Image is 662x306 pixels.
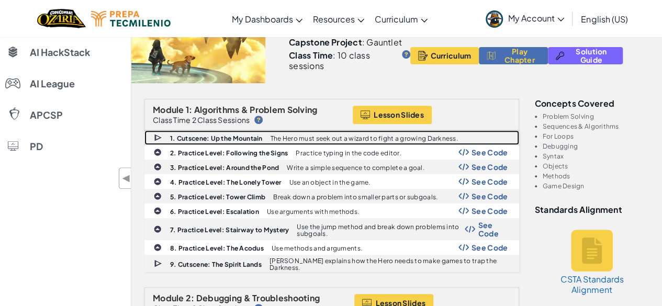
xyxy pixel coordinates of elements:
span: See Code [472,243,508,252]
a: My Account [480,2,569,35]
img: IconPracticeLevel.svg [153,177,162,186]
button: Curriculum [410,47,479,64]
span: See Code [472,177,508,186]
img: Show Code Logo [458,149,469,156]
a: 6. Practice Level: Escalation Use arguments with methods. Show Code Logo See Code [144,203,519,218]
span: 2: [186,292,195,303]
span: Algorithms & Problem Solving [194,104,318,115]
b: Capstone Project [289,37,362,48]
img: IconPracticeLevel.svg [153,207,162,215]
p: Break down a problem into smaller parts or subgoals. [273,194,437,200]
a: 3. Practice Level: Around the Pond Write a simple sequence to complete a goal. Show Code Logo See... [144,160,519,174]
li: For Loops [543,133,649,140]
img: Show Code Logo [458,207,469,214]
p: Class Time 2 Class Sessions [153,116,250,124]
img: Tecmilenio logo [91,11,171,27]
img: avatar [486,10,503,28]
li: Syntax [543,153,649,160]
a: CSTA Standards Alignment [553,219,631,305]
p: Use methods and arguments. [272,245,362,252]
img: IconPracticeLevel.svg [153,192,162,200]
p: [PERSON_NAME] explains how the Hero needs to make games to trap the Darkness. [270,257,519,271]
img: Show Code Logo [458,192,469,200]
p: : Gauntlet [289,37,410,48]
p: Practice typing in the code editor. [296,150,401,156]
p: Use the jump method and break down problems into subgoals. [297,223,465,237]
b: 2. Practice Level: Following the Signs [170,149,288,157]
a: Lesson Slides [353,106,432,124]
img: IconHint.svg [402,50,410,59]
span: See Code [472,192,508,200]
a: 9. Cutscene: The Spirit Lands [PERSON_NAME] explains how the Hero needs to make games to trap the... [144,255,519,272]
li: Game Design [543,183,649,189]
span: My Account [508,13,564,24]
img: IconCutscene.svg [154,258,163,268]
span: Curriculum [430,51,471,60]
b: 7. Practice Level: Stairway to Mystery [170,226,289,234]
li: Objects [543,163,649,169]
img: IconHint.svg [254,116,263,124]
img: IconPracticeLevel.svg [153,225,162,233]
img: Show Code Logo [465,225,475,233]
a: 8. Practice Level: The Acodus Use methods and arguments. Show Code Logo See Code [144,240,519,255]
b: 3. Practice Level: Around the Pond [170,164,279,172]
b: 6. Practice Level: Escalation [170,208,259,216]
button: Solution Guide [548,47,623,64]
span: See Code [472,163,508,171]
span: See Code [472,207,508,215]
a: 4. Practice Level: The Lonely Tower Use an object in the game. Show Code Logo See Code [144,174,519,189]
img: Show Code Logo [458,178,469,185]
img: IconCutscene.svg [154,133,163,143]
h5: CSTA Standards Alignment [558,274,626,295]
a: 5. Practice Level: Tower Climb Break down a problem into smaller parts or subgoals. Show Code Log... [144,189,519,203]
span: Module [153,104,184,115]
a: 1. Cutscene: Up the Mountain The Hero must seek out a wizard to fight a growing Darkness. [144,130,519,145]
a: Curriculum [369,5,433,33]
span: Module [153,292,184,303]
img: Show Code Logo [458,244,469,251]
span: Resources [313,14,355,25]
img: Show Code Logo [458,163,469,171]
span: Lesson Slides [374,110,424,119]
b: Class Time [289,50,333,61]
h3: Standards Alignment [535,205,649,214]
img: Home [37,8,86,29]
a: 2. Practice Level: Following the Signs Practice typing in the code editor. Show Code Logo See Code [144,145,519,160]
span: Solution Guide [568,47,615,64]
b: 9. Cutscene: The Spirit Lands [170,260,262,268]
span: My Dashboards [232,14,293,25]
a: Resources [308,5,369,33]
span: Debugging & Troubleshooting [196,292,320,303]
h3: Concepts covered [535,99,649,108]
p: : 10 class sessions [289,50,397,71]
span: Curriculum [375,14,418,25]
li: Sequences & Algorithms [543,123,649,130]
p: Use arguments with methods. [267,208,359,215]
p: Use an object in the game. [289,179,370,186]
button: Play Chapter [479,47,548,64]
a: English (US) [576,5,633,33]
span: Play Chapter [499,47,540,64]
span: See Code [478,221,508,237]
span: English (US) [581,14,627,25]
li: Problem Solving [543,113,649,120]
p: Write a simple sequence to complete a goal. [287,164,424,171]
b: 5. Practice Level: Tower Climb [170,193,265,201]
a: Ozaria by CodeCombat logo [37,8,86,29]
p: The Hero must seek out a wizard to fight a growing Darkness. [271,135,458,142]
a: My Dashboards [227,5,308,33]
img: IconPracticeLevel.svg [153,163,162,171]
span: ◀ [122,171,131,186]
img: IconPracticeLevel.svg [153,148,162,156]
b: 8. Practice Level: The Acodus [170,244,264,252]
b: 4. Practice Level: The Lonely Tower [170,178,281,186]
span: See Code [472,148,508,156]
b: 1. Cutscene: Up the Mountain [170,134,263,142]
li: Debugging [543,143,649,150]
a: 7. Practice Level: Stairway to Mystery Use the jump method and break down problems into subgoals.... [144,218,519,240]
span: 1: [186,104,193,115]
li: Methods [543,173,649,179]
img: IconPracticeLevel.svg [153,243,162,252]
